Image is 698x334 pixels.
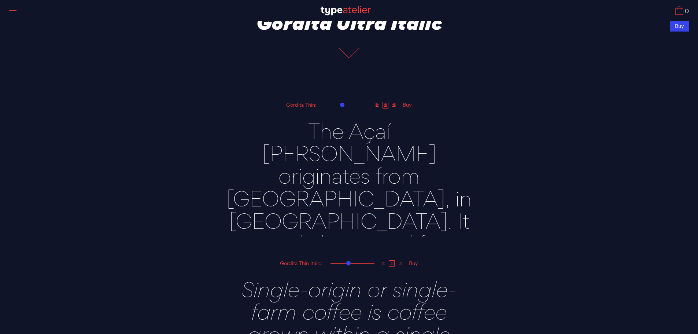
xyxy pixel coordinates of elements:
[277,261,326,266] div: Gordita Thin Italic:
[400,102,415,108] div: Buy
[221,109,477,236] textarea: The Açaí [PERSON_NAME] originates from [GEOGRAPHIC_DATA], in [GEOGRAPHIC_DATA]. It is mainly harv...
[675,6,689,15] a: 0
[321,6,371,15] img: TA_Logo.svg
[683,8,689,15] span: 0
[221,12,477,32] p: Gordita Ultra Italic
[283,102,320,108] div: Gordita Thin:
[675,6,683,15] img: Cart_Icon.svg
[406,261,421,266] div: Buy
[670,21,689,32] div: Buy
